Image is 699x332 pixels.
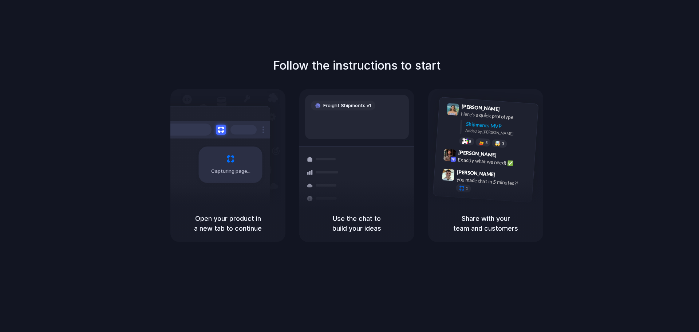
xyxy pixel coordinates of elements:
[456,175,529,188] div: you made that in 5 minutes?!
[211,168,252,175] span: Capturing page
[273,57,441,74] h1: Follow the instructions to start
[502,142,504,146] span: 3
[469,140,471,144] span: 8
[461,110,534,122] div: Here's a quick prototype
[499,152,514,160] span: 9:42 AM
[458,148,497,159] span: [PERSON_NAME]
[437,214,534,233] h5: Share with your team and customers
[466,187,468,191] span: 1
[466,120,533,132] div: Shipments MVP
[308,214,406,233] h5: Use the chat to build your ideas
[485,141,488,145] span: 5
[497,171,512,180] span: 9:47 AM
[458,156,530,168] div: Exactly what we need! ✅
[457,168,495,179] span: [PERSON_NAME]
[323,102,371,109] span: Freight Shipments v1
[502,106,517,115] span: 9:41 AM
[495,141,501,146] div: 🤯
[465,128,532,138] div: Added by [PERSON_NAME]
[179,214,277,233] h5: Open your product in a new tab to continue
[461,102,500,113] span: [PERSON_NAME]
